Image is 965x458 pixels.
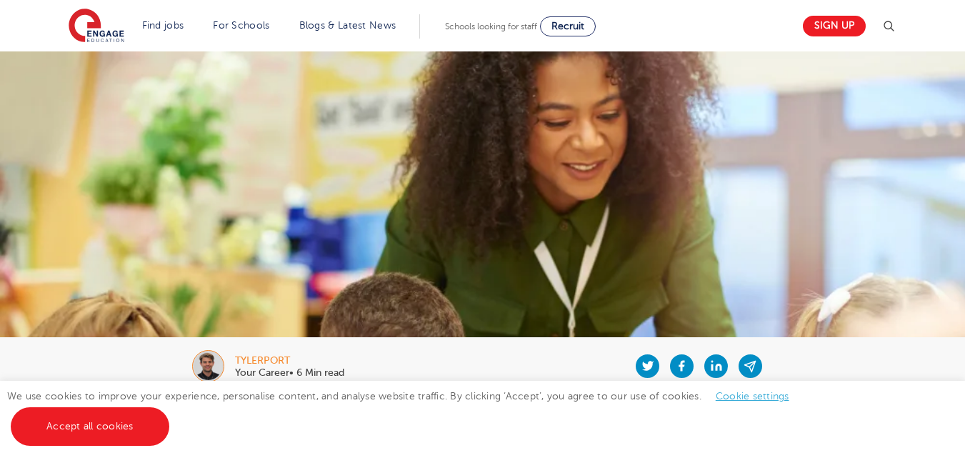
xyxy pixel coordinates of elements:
[7,391,804,432] span: We use cookies to improve your experience, personalise content, and analyse website traffic. By c...
[69,9,124,44] img: Engage Education
[235,368,344,378] p: Your Career• 6 Min read
[235,356,344,366] div: tylerport
[299,20,396,31] a: Blogs & Latest News
[551,21,584,31] span: Recruit
[11,407,169,446] a: Accept all cookies
[213,20,269,31] a: For Schools
[540,16,596,36] a: Recruit
[142,20,184,31] a: Find jobs
[716,391,789,402] a: Cookie settings
[445,21,537,31] span: Schools looking for staff
[803,16,866,36] a: Sign up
